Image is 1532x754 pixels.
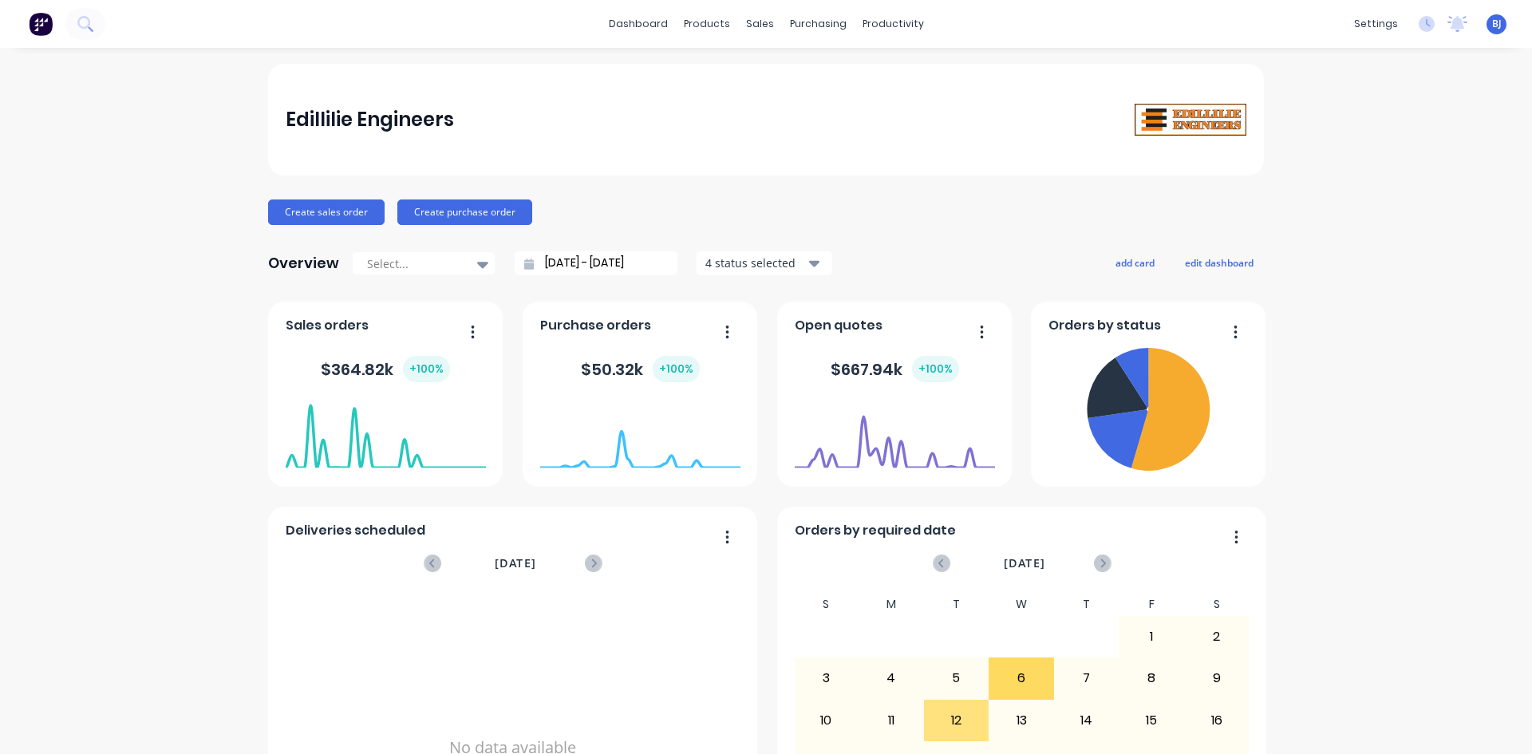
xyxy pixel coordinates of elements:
div: 4 [859,658,923,698]
div: products [676,12,738,36]
div: sales [738,12,782,36]
button: Create purchase order [397,199,532,225]
div: 2 [1185,617,1249,657]
div: 10 [795,701,859,740]
div: productivity [855,12,932,36]
div: $ 364.82k [321,356,450,382]
a: dashboard [601,12,676,36]
div: 14 [1055,701,1119,740]
span: Deliveries scheduled [286,521,425,540]
div: settings [1346,12,1406,36]
div: 15 [1119,701,1183,740]
div: purchasing [782,12,855,36]
div: + 100 % [912,356,959,382]
div: 5 [925,658,989,698]
div: 13 [989,701,1053,740]
button: Create sales order [268,199,385,225]
div: 11 [859,701,923,740]
div: S [794,593,859,616]
div: 6 [989,658,1053,698]
div: T [1054,593,1119,616]
div: M [859,593,924,616]
div: 12 [925,701,989,740]
span: Sales orders [286,316,369,335]
div: + 100 % [653,356,700,382]
span: Open quotes [795,316,882,335]
button: add card [1105,252,1165,273]
span: [DATE] [495,555,536,572]
div: T [924,593,989,616]
div: 3 [795,658,859,698]
div: S [1184,593,1250,616]
div: 16 [1185,701,1249,740]
div: 9 [1185,658,1249,698]
div: F [1119,593,1184,616]
div: + 100 % [403,356,450,382]
div: $ 50.32k [581,356,700,382]
span: Purchase orders [540,316,651,335]
span: Orders by status [1048,316,1161,335]
span: BJ [1492,17,1502,31]
div: $ 667.94k [831,356,959,382]
button: 4 status selected [697,251,832,275]
div: 8 [1119,658,1183,698]
button: edit dashboard [1175,252,1264,273]
div: W [989,593,1054,616]
div: 7 [1055,658,1119,698]
div: Overview [268,247,339,279]
div: Edillilie Engineers [286,104,454,136]
img: Factory [29,12,53,36]
img: Edillilie Engineers [1135,104,1246,136]
div: 1 [1119,617,1183,657]
div: 4 status selected [705,255,806,271]
span: [DATE] [1004,555,1045,572]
